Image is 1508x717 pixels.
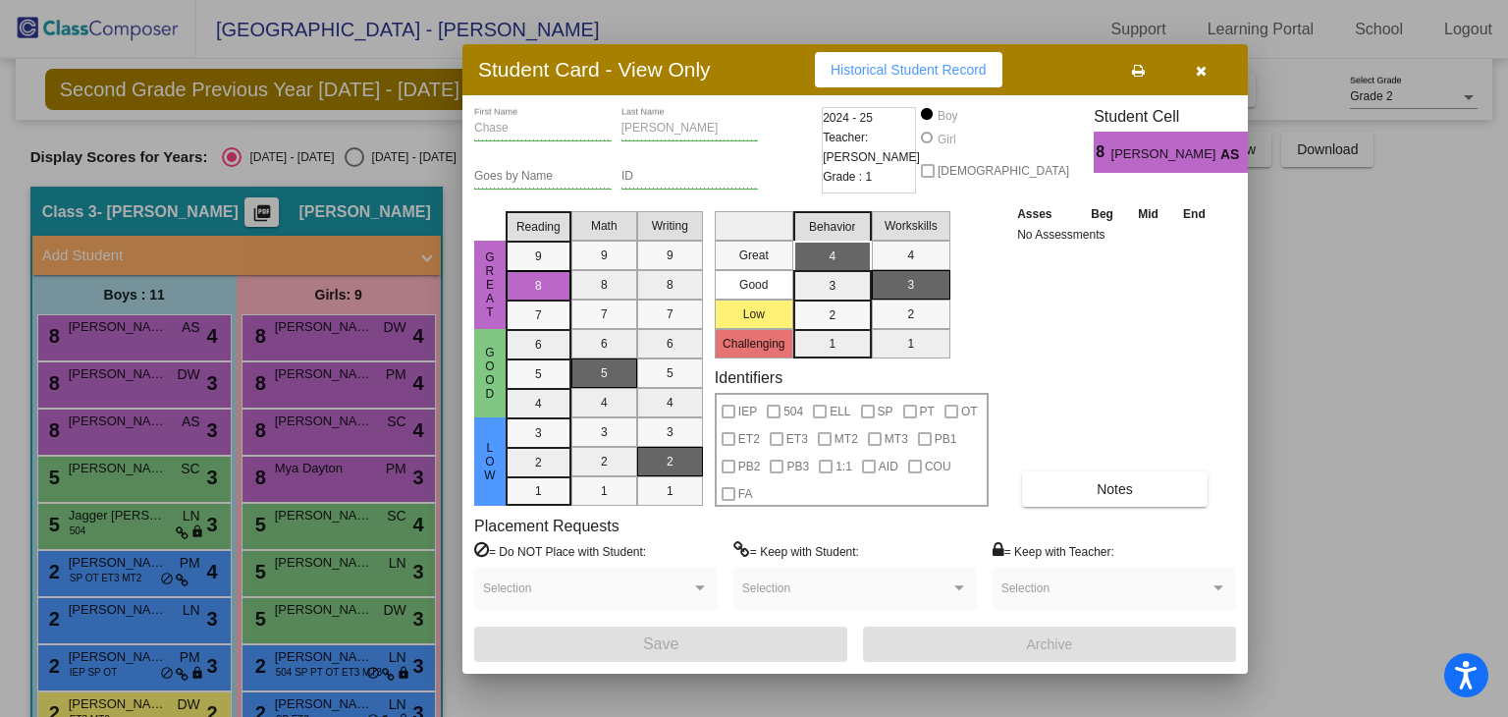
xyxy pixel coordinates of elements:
[715,368,782,387] label: Identifiers
[474,170,612,184] input: goes by name
[935,427,957,451] span: PB1
[1111,144,1220,165] span: [PERSON_NAME]
[1220,144,1248,165] span: AS
[815,52,1002,87] button: Historical Student Record
[481,346,499,401] span: Good
[1012,225,1218,245] td: No Assessments
[831,62,987,78] span: Historical Student Record
[938,159,1069,183] span: [DEMOGRAPHIC_DATA]
[993,541,1114,561] label: = Keep with Teacher:
[738,455,761,478] span: PB2
[937,107,958,125] div: Boy
[1126,203,1170,225] th: Mid
[1248,140,1265,164] span: 4
[474,517,619,535] label: Placement Requests
[786,427,808,451] span: ET3
[1027,636,1073,652] span: Archive
[920,400,935,423] span: PT
[1078,203,1125,225] th: Beg
[474,541,646,561] label: = Do NOT Place with Student:
[863,627,1236,662] button: Archive
[783,400,803,423] span: 504
[823,167,872,187] span: Grade : 1
[478,57,711,82] h3: Student Card - View Only
[481,441,499,482] span: Low
[1094,107,1265,126] h3: Student Cell
[961,400,978,423] span: OT
[1097,481,1133,497] span: Notes
[481,250,499,319] span: Great
[1022,471,1208,507] button: Notes
[937,131,956,148] div: Girl
[885,427,908,451] span: MT3
[823,108,873,128] span: 2024 - 25
[830,400,850,423] span: ELL
[879,455,898,478] span: AID
[878,400,893,423] span: SP
[786,455,809,478] span: PB3
[1170,203,1217,225] th: End
[474,627,847,662] button: Save
[925,455,951,478] span: COU
[1094,140,1110,164] span: 8
[738,482,753,506] span: FA
[733,541,859,561] label: = Keep with Student:
[643,635,678,652] span: Save
[738,427,760,451] span: ET2
[835,455,852,478] span: 1:1
[823,128,920,167] span: Teacher: [PERSON_NAME]
[835,427,858,451] span: MT2
[1012,203,1078,225] th: Asses
[738,400,757,423] span: IEP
